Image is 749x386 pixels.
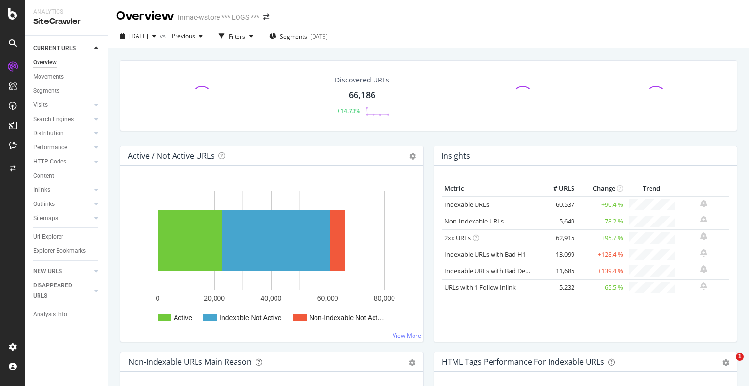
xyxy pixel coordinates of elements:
[33,16,100,27] div: SiteCrawler
[33,213,91,223] a: Sitemaps
[716,353,739,376] iframe: Intercom live chat
[337,107,360,115] div: +14.73%
[33,157,66,167] div: HTTP Codes
[128,182,412,334] svg: A chart.
[33,58,101,68] a: Overview
[577,196,626,213] td: +90.4 %
[160,32,168,40] span: vs
[33,246,86,256] div: Explorer Bookmarks
[33,281,91,301] a: DISAPPEARED URLS
[33,309,67,320] div: Analysis Info
[33,171,54,181] div: Content
[215,28,257,44] button: Filters
[33,43,76,54] div: CURRENT URLS
[700,265,707,273] div: bell-plus
[577,213,626,229] td: -78.2 %
[444,283,516,292] a: URLs with 1 Follow Inlink
[309,314,384,322] text: Non-Indexable Not Act…
[538,279,577,296] td: 5,232
[33,171,101,181] a: Content
[538,229,577,246] td: 62,915
[444,266,551,275] a: Indexable URLs with Bad Description
[128,357,252,366] div: Non-Indexable URLs Main Reason
[116,28,160,44] button: [DATE]
[441,149,470,163] h4: Insights
[33,266,62,277] div: NEW URLS
[33,86,101,96] a: Segments
[317,294,338,302] text: 60,000
[577,182,626,196] th: Change
[280,32,307,41] span: Segments
[129,32,148,40] span: 2025 Aug. 1st
[310,32,328,41] div: [DATE]
[700,200,707,207] div: bell-plus
[168,32,195,40] span: Previous
[33,232,101,242] a: Url Explorer
[700,249,707,257] div: bell-plus
[444,217,504,225] a: Non-Indexable URLs
[33,246,101,256] a: Explorer Bookmarks
[33,72,101,82] a: Movements
[33,199,91,209] a: Outlinks
[444,250,526,259] a: Indexable URLs with Bad H1
[263,14,269,20] div: arrow-right-arrow-left
[538,246,577,263] td: 13,099
[626,182,678,196] th: Trend
[33,114,74,124] div: Search Engines
[538,196,577,213] td: 60,537
[116,8,174,24] div: Overview
[174,314,192,322] text: Active
[538,182,577,196] th: # URLS
[219,314,282,322] text: Indexable Not Active
[409,359,415,366] div: gear
[33,58,57,68] div: Overview
[577,229,626,246] td: +95.7 %
[577,279,626,296] td: -65.5 %
[736,353,744,361] span: 1
[409,153,416,160] i: Options
[156,294,160,302] text: 0
[538,213,577,229] td: 5,649
[33,8,100,16] div: Analytics
[442,182,538,196] th: Metric
[700,282,707,290] div: bell-plus
[33,266,91,277] a: NEW URLS
[33,199,55,209] div: Outlinks
[33,213,58,223] div: Sitemaps
[33,72,64,82] div: Movements
[374,294,395,302] text: 80,000
[33,86,59,96] div: Segments
[229,32,245,41] div: Filters
[33,281,82,301] div: DISAPPEARED URLS
[261,294,282,302] text: 40,000
[33,142,91,153] a: Performance
[33,128,64,139] div: Distribution
[168,28,207,44] button: Previous
[33,114,91,124] a: Search Engines
[128,149,215,163] h4: Active / Not Active URLs
[33,128,91,139] a: Distribution
[335,75,389,85] div: Discovered URLs
[393,331,421,340] a: View More
[33,232,63,242] div: Url Explorer
[442,357,604,366] div: HTML Tags Performance for Indexable URLs
[444,200,489,209] a: Indexable URLs
[577,263,626,279] td: +139.4 %
[33,157,91,167] a: HTTP Codes
[700,232,707,240] div: bell-plus
[33,100,91,110] a: Visits
[349,89,375,102] div: 66,186
[204,294,225,302] text: 20,000
[444,233,471,242] a: 2xx URLs
[577,246,626,263] td: +128.4 %
[700,216,707,223] div: bell-plus
[33,185,91,195] a: Inlinks
[33,185,50,195] div: Inlinks
[33,43,91,54] a: CURRENT URLS
[265,28,332,44] button: Segments[DATE]
[33,309,101,320] a: Analysis Info
[33,100,48,110] div: Visits
[538,263,577,279] td: 11,685
[33,142,67,153] div: Performance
